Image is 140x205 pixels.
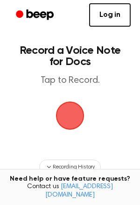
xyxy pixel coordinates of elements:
span: Contact us [6,183,134,199]
p: Tap to Record. [17,75,123,87]
a: Beep [9,6,62,24]
button: Recording History [39,160,101,175]
h1: Record a Voice Note for Docs [17,45,123,67]
img: Beep Logo [56,102,84,130]
span: Recording History [53,163,95,171]
a: [EMAIL_ADDRESS][DOMAIN_NAME] [45,183,113,198]
a: Log in [89,3,131,27]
